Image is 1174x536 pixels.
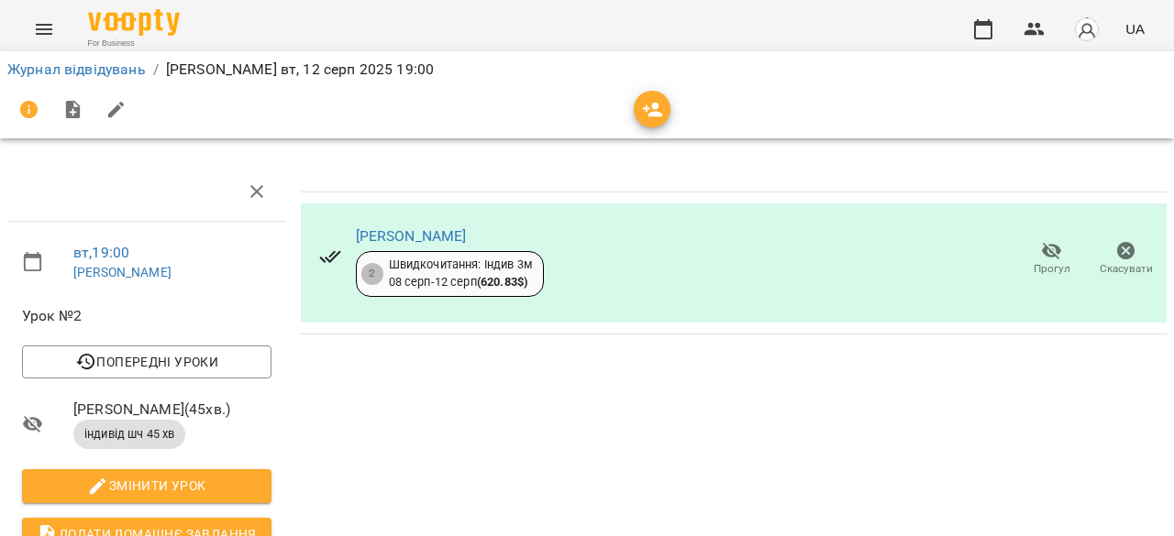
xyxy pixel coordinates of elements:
button: Попередні уроки [22,345,271,378]
div: Швидкочитання: Індив 3м 08 серп - 12 серп [389,257,532,290]
button: Прогул [1014,234,1089,285]
nav: breadcrumb [7,59,1167,81]
span: UA [1125,19,1145,38]
span: [PERSON_NAME] ( 45 хв. ) [73,399,271,421]
img: Voopty Logo [88,9,180,36]
a: [PERSON_NAME] [73,265,172,279]
span: Урок №2 [22,305,271,327]
span: Попередні уроки [37,351,257,373]
span: Скасувати [1100,261,1153,277]
span: Прогул [1034,261,1070,277]
a: [PERSON_NAME] [356,227,467,245]
button: UA [1118,12,1152,46]
p: [PERSON_NAME] вт, 12 серп 2025 19:00 [166,59,434,81]
span: індивід шч 45 хв [73,426,185,443]
button: Скасувати [1089,234,1163,285]
img: avatar_s.png [1074,16,1100,42]
span: Змінити урок [37,475,257,497]
span: For Business [88,38,180,49]
button: Змінити урок [22,469,271,502]
b: ( 620.83 $ ) [477,275,527,289]
li: / [153,59,159,81]
a: вт , 19:00 [73,244,129,261]
a: Журнал відвідувань [7,60,146,78]
div: 2 [361,263,383,285]
button: Menu [22,7,66,51]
